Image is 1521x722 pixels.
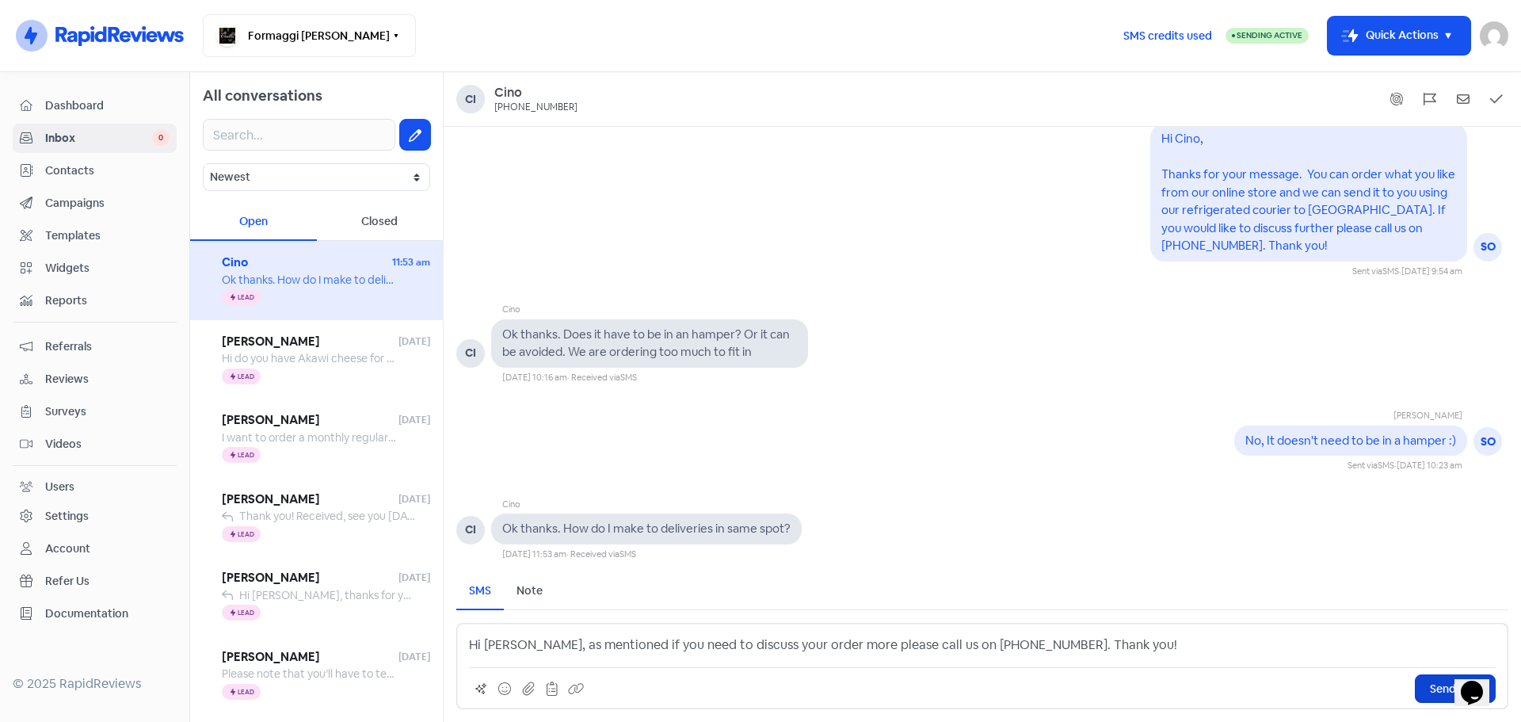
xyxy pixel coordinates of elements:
[13,567,177,596] a: Refer Us
[1430,681,1481,697] span: Send SMS
[45,195,170,212] span: Campaigns
[45,97,170,114] span: Dashboard
[1454,659,1505,706] iframe: chat widget
[1451,87,1475,111] button: Mark as unread
[203,119,395,151] input: Search...
[566,548,636,561] div: · Received via
[469,636,1496,655] p: Hi [PERSON_NAME], as mentioned if you need to discuss your order more please call us on [PHONE_NU...
[1415,674,1496,703] button: Send SMS
[238,609,254,616] span: Lead
[1245,433,1456,448] pre: No, It doesn't need to be in a hamper :)
[619,548,636,560] span: SMS
[238,294,254,300] span: Lead
[222,351,542,365] span: Hi do you have Akawi cheese for sweets and knafeh? Thank you
[502,371,567,384] div: [DATE] 10:16 am
[13,502,177,531] a: Settings
[203,14,416,57] button: Formaggi [PERSON_NAME]
[1480,21,1508,50] img: User
[239,509,425,523] span: Thank you! Received, see you [DATE]
[45,541,90,557] div: Account
[203,86,322,105] span: All conversations
[456,85,485,113] div: Ci
[456,339,485,368] div: CI
[222,254,392,272] span: Cino
[398,492,430,506] span: [DATE]
[13,254,177,283] a: Widgets
[13,430,177,459] a: Videos
[13,156,177,185] a: Contacts
[1352,265,1401,277] span: Sent via ·
[1401,265,1462,278] div: [DATE] 9:54 am
[13,365,177,394] a: Reviews
[398,571,430,585] span: [DATE]
[45,260,170,277] span: Widgets
[152,130,170,146] span: 0
[1397,459,1462,472] div: [DATE] 10:23 am
[1328,17,1470,55] button: Quick Actions
[222,333,398,351] span: [PERSON_NAME]
[238,531,254,537] span: Lead
[13,286,177,315] a: Reports
[13,472,177,502] a: Users
[222,667,970,681] span: Please note that you’ll have to text the above number via whatsapp. Please, do you sell unsalted ...
[456,516,485,544] div: CI
[620,372,637,383] span: SMS
[45,130,152,147] span: Inbox
[502,303,808,319] div: Cino
[502,498,802,514] div: Cino
[1473,233,1502,262] div: SO
[45,573,170,590] span: Refer Us
[1123,28,1212,44] span: SMS credits used
[13,91,177,120] a: Dashboard
[190,204,317,241] div: Open
[45,371,170,388] span: Reviews
[1385,87,1409,111] button: Show system messages
[238,452,254,458] span: Lead
[1378,460,1394,471] span: SMS
[45,292,170,309] span: Reports
[13,674,177,693] div: © 2025 RapidReviews
[502,521,791,536] pre: Ok thanks. How do I make to deliveries in same spot?
[45,605,170,622] span: Documentation
[398,413,430,427] span: [DATE]
[13,189,177,218] a: Campaigns
[222,648,398,667] span: [PERSON_NAME]
[1418,87,1442,111] button: Flag conversation
[1348,460,1397,471] span: Sent via ·
[494,101,578,114] div: [PHONE_NUMBER]
[45,403,170,420] span: Surveys
[1226,26,1309,45] a: Sending Active
[1237,30,1302,40] span: Sending Active
[469,583,491,599] div: SMS
[238,373,254,380] span: Lead
[517,583,543,599] div: Note
[13,397,177,426] a: Surveys
[398,334,430,349] span: [DATE]
[392,255,430,269] span: 11:53 am
[13,332,177,361] a: Referrals
[45,338,170,355] span: Referrals
[45,479,74,495] div: Users
[238,689,254,695] span: Lead
[1485,87,1508,111] button: Mark as closed
[45,436,170,453] span: Videos
[222,273,487,287] span: Ok thanks. How do I make to deliveries in same spot?
[502,548,566,561] div: [DATE] 11:53 am
[1280,409,1462,426] div: [PERSON_NAME]
[1382,265,1399,277] span: SMS
[222,491,398,509] span: [PERSON_NAME]
[13,221,177,250] a: Templates
[317,204,444,241] div: Closed
[45,508,89,525] div: Settings
[13,124,177,153] a: Inbox 0
[13,599,177,628] a: Documentation
[45,162,170,179] span: Contacts
[222,569,398,587] span: [PERSON_NAME]
[398,650,430,664] span: [DATE]
[222,430,850,445] span: I want to order a monthly regular cheese and wine delivery for my brother in [GEOGRAPHIC_DATA]. H...
[494,85,580,101] a: Cino
[222,411,398,430] span: [PERSON_NAME]
[502,327,792,360] pre: Ok thanks. Does it have to be in an hamper? Or it can be avoided. We are ordering too much to fit in
[1473,427,1502,456] div: SO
